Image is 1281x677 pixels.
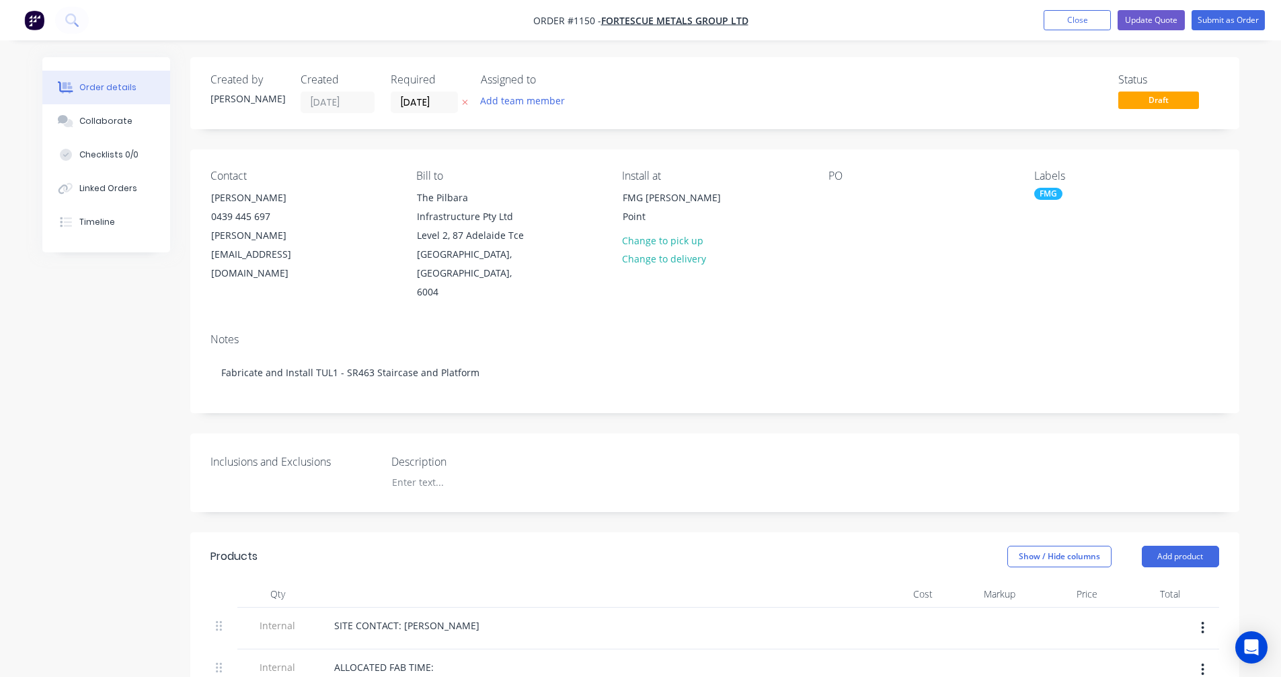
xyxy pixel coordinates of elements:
div: Qty [237,581,318,608]
button: Checklists 0/0 [42,138,170,172]
div: Collaborate [79,115,132,127]
button: Close [1044,10,1111,30]
div: Contact [210,170,395,182]
div: Timeline [79,216,115,228]
div: Notes [210,333,1219,346]
span: Draft [1118,92,1199,108]
div: Install at [622,170,806,182]
div: Created [301,73,375,86]
div: Assigned to [481,73,615,86]
span: Internal [243,618,313,633]
div: The Pilbara Infrastructure Pty Ltd Level 2, 87 Adelaide Tce[GEOGRAPHIC_DATA], [GEOGRAPHIC_DATA], ... [405,188,540,302]
span: Order #1150 - [533,14,601,27]
div: Created by [210,73,284,86]
label: Description [391,454,559,470]
div: Markup [938,581,1021,608]
div: PO [828,170,1013,182]
div: SITE CONTACT: [PERSON_NAME] [323,616,490,635]
button: Change to pick up [615,231,710,249]
div: Products [210,548,258,565]
div: [GEOGRAPHIC_DATA], [GEOGRAPHIC_DATA], 6004 [417,245,529,301]
div: Checklists 0/0 [79,149,139,161]
div: [PERSON_NAME] [210,92,284,106]
div: FMG [PERSON_NAME] Point [623,188,734,226]
div: Order details [79,81,137,94]
div: Cost [856,581,939,608]
div: 0439 445 697 [211,207,323,226]
div: Labels [1034,170,1218,182]
div: Total [1103,581,1186,608]
div: FMG [PERSON_NAME] Point [611,188,746,231]
div: [PERSON_NAME]0439 445 697[PERSON_NAME][EMAIL_ADDRESS][DOMAIN_NAME] [200,188,334,283]
a: FORTESCUE METALS GROUP LTD [601,14,748,27]
div: [PERSON_NAME] [211,188,323,207]
div: Status [1118,73,1219,86]
img: Factory [24,10,44,30]
div: The Pilbara Infrastructure Pty Ltd Level 2, 87 Adelaide Tce [417,188,529,245]
button: Show / Hide columns [1007,546,1112,567]
div: Fabricate and Install TUL1 - SR463 Staircase and Platform [210,352,1219,393]
button: Change to delivery [615,250,713,268]
div: Required [391,73,465,86]
div: Bill to [416,170,600,182]
button: Collaborate [42,104,170,138]
div: Linked Orders [79,182,137,194]
button: Add team member [473,92,572,110]
button: Submit as Order [1192,10,1265,30]
label: Inclusions and Exclusions [210,454,379,470]
div: Price [1021,581,1103,608]
div: [PERSON_NAME][EMAIL_ADDRESS][DOMAIN_NAME] [211,226,323,283]
div: ALLOCATED FAB TIME: [323,657,444,677]
button: Order details [42,71,170,104]
div: Open Intercom Messenger [1235,631,1268,664]
button: Update Quote [1118,10,1185,30]
button: Linked Orders [42,172,170,205]
div: FMG [1034,188,1062,200]
button: Add product [1142,546,1219,567]
button: Add team member [481,92,572,110]
button: Timeline [42,205,170,239]
span: Internal [243,660,313,674]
